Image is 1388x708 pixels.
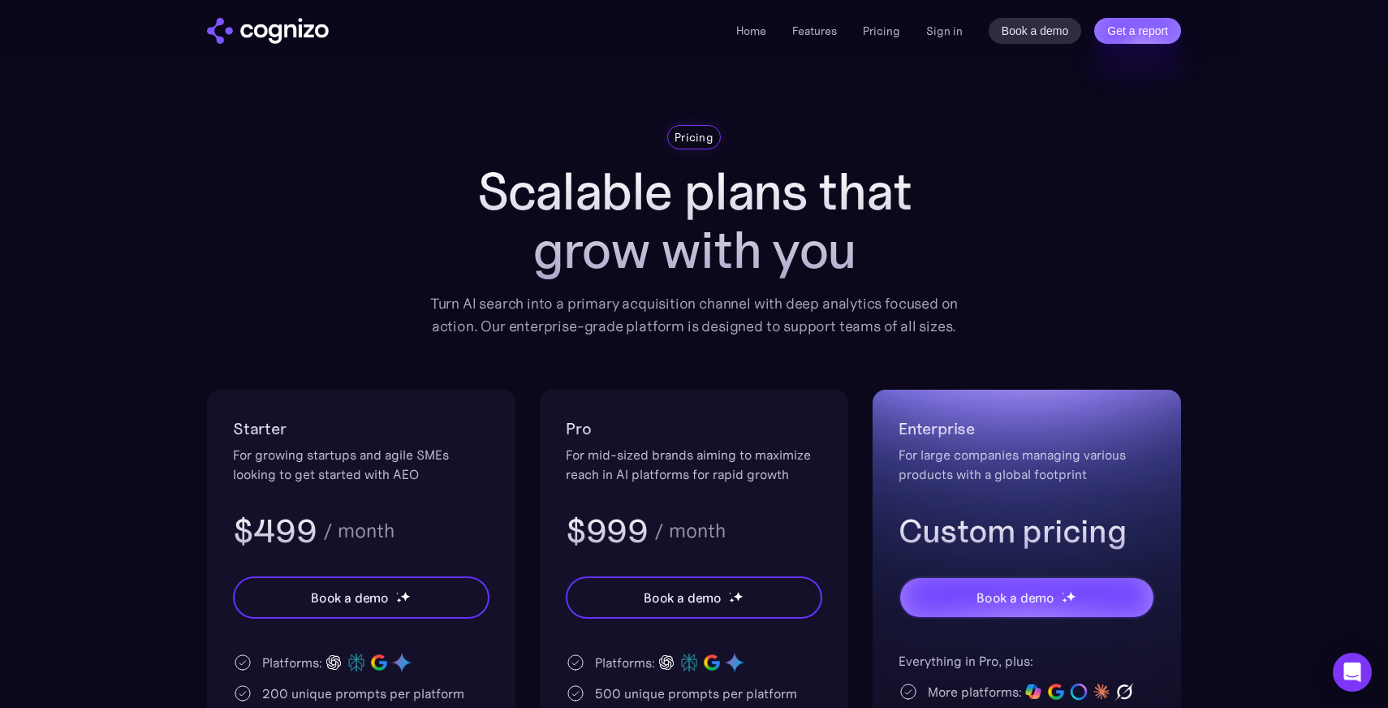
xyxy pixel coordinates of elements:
[863,24,900,38] a: Pricing
[989,18,1082,44] a: Book a demo
[733,591,744,602] img: star
[566,445,822,484] div: For mid-sized brands aiming to maximize reach in AI platforms for rapid growth
[899,445,1155,484] div: For large companies managing various products with a global footprint
[262,653,322,672] div: Platforms:
[207,18,329,44] a: home
[899,510,1155,552] h3: Custom pricing
[899,576,1155,619] a: Book a demostarstarstar
[595,684,797,703] div: 500 unique prompts per platform
[899,416,1155,442] h2: Enterprise
[311,588,389,607] div: Book a demo
[928,682,1022,702] div: More platforms:
[729,592,731,594] img: star
[1066,591,1076,602] img: star
[1062,592,1064,594] img: star
[644,588,722,607] div: Book a demo
[1333,653,1372,692] div: Open Intercom Messenger
[233,445,489,484] div: For growing startups and agile SMEs looking to get started with AEO
[233,510,317,552] h3: $499
[1094,18,1181,44] a: Get a report
[899,651,1155,671] div: Everything in Pro, plus:
[233,576,489,619] a: Book a demostarstarstar
[207,18,329,44] img: cognizo logo
[566,576,822,619] a: Book a demostarstarstar
[396,592,399,594] img: star
[675,129,713,145] div: Pricing
[976,588,1054,607] div: Book a demo
[792,24,837,38] a: Features
[926,21,963,41] a: Sign in
[729,598,735,603] img: star
[736,24,766,38] a: Home
[400,591,411,602] img: star
[595,653,655,672] div: Platforms:
[323,521,394,541] div: / month
[418,162,970,279] h1: Scalable plans that grow with you
[1062,598,1067,603] img: star
[396,598,402,603] img: star
[262,684,464,703] div: 200 unique prompts per platform
[566,510,648,552] h3: $999
[566,416,822,442] h2: Pro
[418,292,970,338] div: Turn AI search into a primary acquisition channel with deep analytics focused on action. Our ente...
[654,521,726,541] div: / month
[233,416,489,442] h2: Starter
